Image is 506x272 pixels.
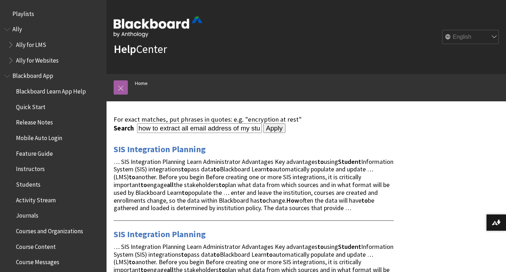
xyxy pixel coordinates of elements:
span: Course Content [16,241,56,250]
select: Site Language Selector [442,30,499,44]
a: SIS Integration Planning [114,144,206,155]
strong: Student [338,242,361,251]
span: Blackboard Learn App Help [16,85,86,95]
strong: to [181,165,187,173]
span: Mobile Auto Login [16,132,62,142]
label: Search [114,124,136,132]
span: Course Messages [16,256,59,266]
strong: to [219,181,225,189]
strong: all [167,181,174,189]
span: … SIS Integration Planning Learn Administrator Advantages Key advantages using Information System... [114,158,393,212]
span: Release Notes [16,117,53,126]
strong: Help [114,42,136,56]
span: Playlists [12,8,34,17]
strong: to [181,250,187,258]
a: SIS Integration Planning [114,229,206,240]
span: Ally for LMS [16,39,46,48]
strong: to [141,181,147,189]
strong: to [260,196,266,204]
span: Quick Start [16,101,45,111]
strong: to [266,165,273,173]
span: Instructors [16,163,45,173]
strong: to [129,258,135,266]
a: Home [135,79,148,88]
img: Blackboard by Anthology [114,17,202,37]
div: For exact matches, put phrases in quotes: e.g. "encryption at rest" [114,116,394,123]
span: Blackboard App [12,70,53,80]
nav: Book outline for Playlists [4,8,102,20]
nav: Book outline for Anthology Ally Help [4,23,102,66]
strong: to [361,196,368,204]
strong: to [213,250,220,258]
input: Apply [263,123,285,133]
strong: to [129,173,135,181]
span: Ally for Websites [16,54,59,64]
strong: to [182,188,188,197]
span: Activity Stream [16,194,56,204]
span: Ally [12,23,22,33]
span: Students [16,178,40,188]
strong: to [213,165,220,173]
strong: to [266,250,273,258]
span: Journals [16,210,38,219]
strong: to [317,158,324,166]
strong: Student [338,158,361,166]
strong: How [287,196,299,204]
strong: to [317,242,324,251]
span: Courses and Organizations [16,225,83,235]
a: HelpCenter [114,42,167,56]
span: Feature Guide [16,148,53,157]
